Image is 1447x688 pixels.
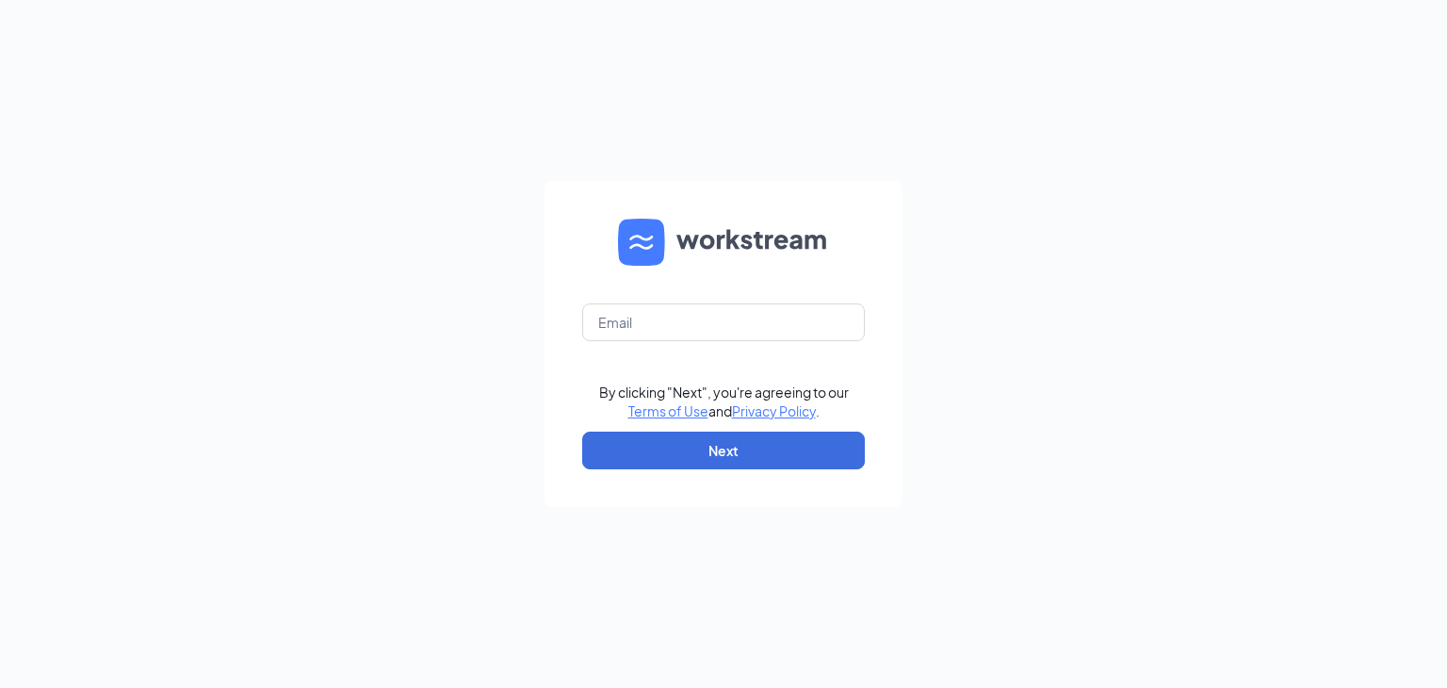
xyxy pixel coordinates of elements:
img: WS logo and Workstream text [618,219,829,266]
div: By clicking "Next", you're agreeing to our and . [599,383,849,420]
button: Next [582,432,865,469]
a: Privacy Policy [732,402,816,419]
a: Terms of Use [628,402,708,419]
input: Email [582,303,865,341]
